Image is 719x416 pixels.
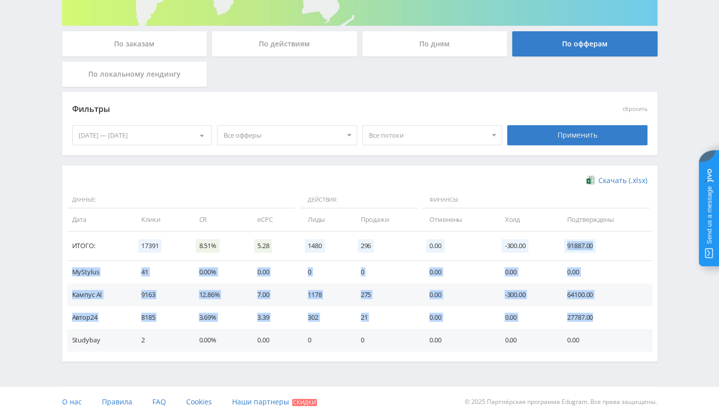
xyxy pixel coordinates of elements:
td: 41 [131,261,189,283]
td: Дата [67,208,132,231]
td: Лиды [298,208,350,231]
td: 0 [298,329,350,351]
span: FAQ [152,397,166,406]
td: 3.69% [189,306,247,329]
td: 0.00 [247,261,298,283]
span: -300.00 [502,239,528,253]
td: 0.00 [419,283,494,306]
td: Подтверждены [557,208,652,231]
td: 0.00 [494,306,557,329]
span: 1480 [305,239,324,253]
span: 91887.00 [564,239,596,253]
td: Продажи [351,208,420,231]
td: Отменены [419,208,494,231]
td: 1178 [298,283,350,306]
td: 0.00 [419,261,494,283]
span: Cookies [186,397,212,406]
td: Итого: [67,231,132,261]
span: Все офферы [224,126,342,145]
td: 275 [351,283,420,306]
td: 2 [131,329,189,351]
span: Наши партнеры [232,397,289,406]
td: Кампус AI [67,283,132,306]
img: xlsx [586,175,595,185]
td: 302 [298,306,350,329]
td: eCPC [247,208,298,231]
td: 0 [351,261,420,283]
td: MyStylus [67,261,132,283]
div: Фильтры [72,102,503,117]
div: По офферам [512,31,657,56]
td: 12.86% [189,283,247,306]
td: 0.00 [557,261,652,283]
span: Финансы: [422,192,649,209]
td: 0.00 [557,329,652,351]
span: Скидки [292,399,317,406]
td: 3.39 [247,306,298,329]
div: По дням [362,31,508,56]
td: 0.00 [419,306,494,329]
td: 0 [298,261,350,283]
span: Правила [102,397,132,406]
td: 0.00 [494,261,557,283]
div: Применить [507,125,647,145]
td: 0.00 [494,329,557,351]
span: 0.00 [426,239,444,253]
span: 5.28 [254,239,272,253]
td: 9163 [131,283,189,306]
td: 21 [351,306,420,329]
span: 8.51% [196,239,219,253]
div: По заказам [62,31,207,56]
td: 7.00 [247,283,298,306]
td: CR [189,208,247,231]
td: 0.00% [189,261,247,283]
td: 27787.00 [557,306,652,329]
td: 0.00 [247,329,298,351]
td: -300.00 [494,283,557,306]
span: 296 [358,239,374,253]
span: 17391 [138,239,161,253]
span: О нас [62,397,82,406]
span: Данные: [67,192,296,209]
div: По действиям [212,31,357,56]
td: Холд [494,208,557,231]
span: Действия: [300,192,417,209]
td: 0 [351,329,420,351]
td: 8185 [131,306,189,329]
td: Автор24 [67,306,132,329]
td: Клики [131,208,189,231]
span: Все потоки [369,126,487,145]
a: Скачать (.xlsx) [586,175,647,186]
td: Studybay [67,329,132,351]
td: 64100.00 [557,283,652,306]
div: По локальному лендингу [62,62,207,87]
div: [DATE] — [DATE] [73,126,212,145]
td: 0.00 [419,329,494,351]
button: сбросить [623,106,647,112]
span: Скачать (.xlsx) [598,176,647,185]
td: 0.00% [189,329,247,351]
